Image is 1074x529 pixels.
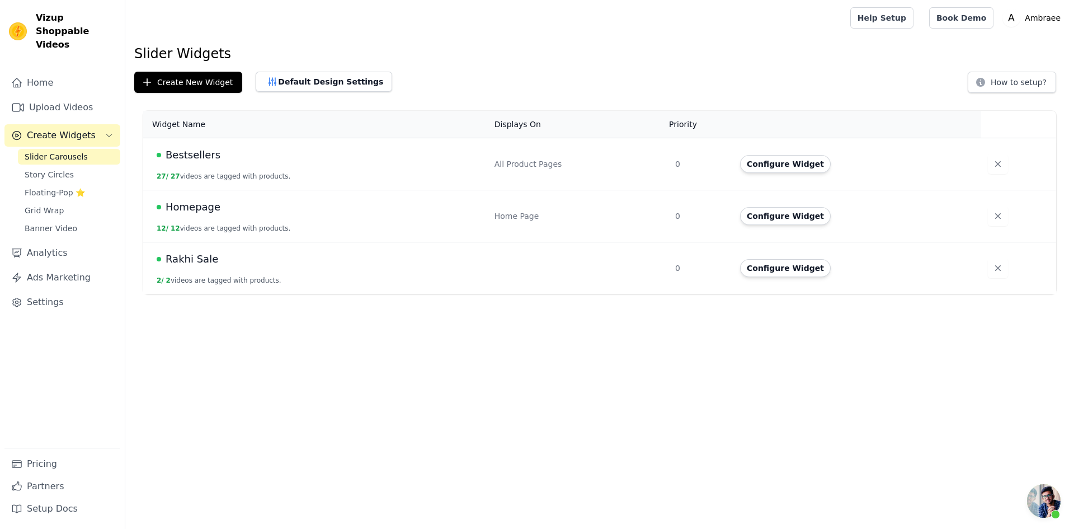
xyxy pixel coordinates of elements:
span: Floating-Pop ⭐ [25,187,85,198]
span: Live Published [157,205,161,209]
span: Story Circles [25,169,74,180]
a: Help Setup [850,7,913,29]
span: Slider Carousels [25,151,88,162]
span: 12 / [157,224,168,232]
div: All Product Pages [494,158,662,170]
button: Delete widget [988,154,1008,174]
button: 27/ 27videos are tagged with products. [157,172,290,181]
button: Default Design Settings [256,72,392,92]
text: A [1008,12,1015,24]
span: 27 / [157,172,168,180]
span: 27 [171,172,180,180]
span: 2 / [157,277,164,284]
span: Banner Video [25,223,77,234]
span: Grid Wrap [25,205,64,216]
div: Home Page [494,210,662,222]
span: Create Widgets [27,129,96,142]
span: 2 [166,277,171,284]
span: Live Published [157,257,161,261]
th: Widget Name [143,111,488,138]
a: How to setup? [968,79,1056,90]
a: Story Circles [18,167,120,182]
td: 0 [668,190,733,242]
th: Priority [668,111,733,138]
span: Rakhi Sale [166,251,218,267]
h1: Slider Widgets [134,45,1065,63]
button: Configure Widget [740,207,831,225]
button: 12/ 12videos are tagged with products. [157,224,290,233]
button: Configure Widget [740,155,831,173]
button: How to setup? [968,72,1056,93]
button: Create Widgets [4,124,120,147]
button: Configure Widget [740,259,831,277]
span: Vizup Shoppable Videos [36,11,116,52]
a: Floating-Pop ⭐ [18,185,120,200]
span: Homepage [166,199,220,215]
a: Slider Carousels [18,149,120,165]
a: Setup Docs [4,498,120,520]
img: Vizup [9,22,27,40]
td: 0 [668,242,733,294]
span: Live Published [157,153,161,157]
a: Grid Wrap [18,203,120,218]
button: Delete widget [988,258,1008,278]
p: Ambraee [1020,8,1065,28]
button: Delete widget [988,206,1008,226]
a: Pricing [4,453,120,475]
a: Partners [4,475,120,498]
a: Banner Video [18,221,120,236]
span: 12 [171,224,180,232]
a: Analytics [4,242,120,264]
a: Book Demo [929,7,993,29]
a: Open chat [1027,484,1061,518]
button: A Ambraee [1002,8,1065,28]
td: 0 [668,138,733,190]
button: 2/ 2videos are tagged with products. [157,276,281,285]
th: Displays On [488,111,668,138]
a: Home [4,72,120,94]
span: Bestsellers [166,147,220,163]
a: Upload Videos [4,96,120,119]
a: Settings [4,291,120,313]
button: Create New Widget [134,72,242,93]
a: Ads Marketing [4,266,120,289]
